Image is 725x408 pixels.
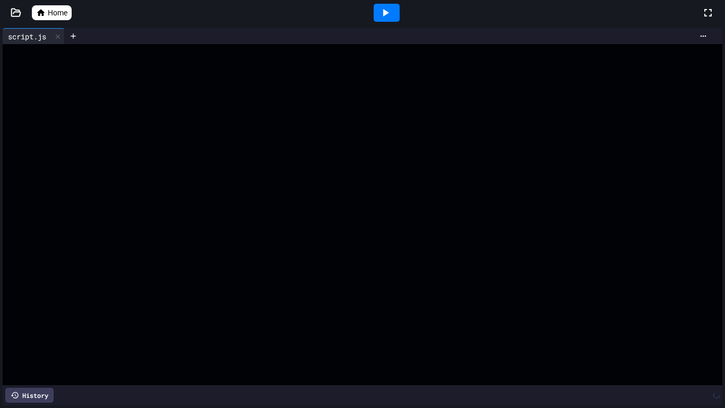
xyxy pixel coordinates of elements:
[48,7,67,18] span: Home
[5,388,54,403] div: History
[680,365,714,397] iframe: chat widget
[3,31,51,42] div: script.js
[3,28,65,44] div: script.js
[32,5,72,20] a: Home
